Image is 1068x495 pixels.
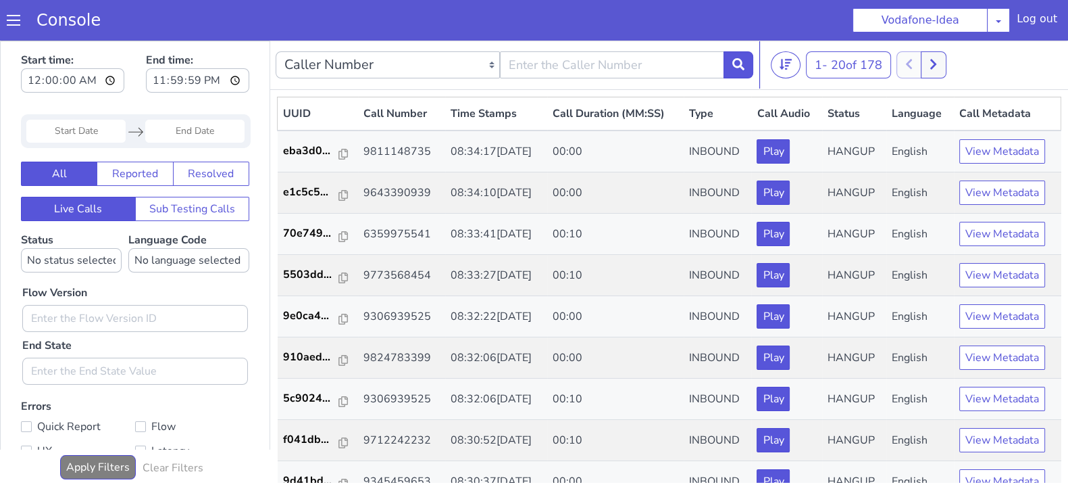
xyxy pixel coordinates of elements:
th: Call Duration (MM:SS) [547,57,684,91]
label: Start time: [21,7,124,56]
td: HANGUP [822,297,886,338]
td: 00:00 [547,421,684,462]
a: 9d41bd... [283,432,353,448]
p: f041db... [283,391,340,407]
td: 08:34:17[DATE] [445,90,547,132]
label: End State [22,297,72,313]
a: Console [20,11,117,30]
button: View Metadata [959,264,1045,288]
td: HANGUP [822,421,886,462]
td: 00:00 [547,90,684,132]
td: HANGUP [822,132,886,173]
td: INBOUND [684,132,752,173]
td: 9773568454 [358,214,445,256]
td: 08:32:06[DATE] [445,338,547,379]
td: English [886,256,954,297]
td: English [886,214,954,256]
input: Enter the Caller Number [500,11,724,38]
th: Type [684,57,752,91]
td: 08:33:27[DATE] [445,214,547,256]
td: HANGUP [822,214,886,256]
td: 9712242232 [358,379,445,421]
button: View Metadata [959,222,1045,247]
td: 9306939525 [358,338,445,379]
td: INBOUND [684,379,752,421]
input: End time: [146,28,249,52]
a: 5c9024... [283,350,353,366]
button: View Metadata [959,99,1045,123]
select: Status [21,208,122,232]
td: English [886,421,954,462]
td: English [886,338,954,379]
td: INBOUND [684,421,752,462]
th: Call Number [358,57,445,91]
a: 9e0ca4... [283,267,353,283]
a: 5503dd... [283,226,353,242]
input: Start time: [21,28,124,52]
td: HANGUP [822,338,886,379]
a: 910aed... [283,308,353,325]
td: 08:32:06[DATE] [445,297,547,338]
button: Play [757,222,790,247]
th: Call Metadata [954,57,1061,91]
button: Reported [97,121,173,145]
td: INBOUND [684,297,752,338]
h6: Clear Filters [143,421,203,434]
a: f041db... [283,391,353,407]
td: HANGUP [822,256,886,297]
td: HANGUP [822,90,886,132]
span: 20 of 178 [831,16,882,32]
td: 08:32:22[DATE] [445,256,547,297]
td: INBOUND [684,256,752,297]
label: Language Code [128,192,249,232]
td: English [886,297,954,338]
button: View Metadata [959,346,1045,371]
a: eba3d0... [283,102,353,118]
button: Play [757,387,790,412]
button: Play [757,346,790,371]
button: View Metadata [959,140,1045,164]
label: UX [21,401,135,420]
p: 910aed... [283,308,340,325]
td: 6359975541 [358,173,445,214]
td: INBOUND [684,214,752,256]
a: 70e749... [283,185,353,201]
td: HANGUP [822,173,886,214]
th: Call Audio [751,57,821,91]
th: Language [886,57,954,91]
td: English [886,132,954,173]
label: End time: [146,7,249,56]
button: Play [757,305,790,329]
td: 9811148735 [358,90,445,132]
td: 00:10 [547,338,684,379]
td: INBOUND [684,90,752,132]
button: Play [757,181,790,206]
p: 5503dd... [283,226,340,242]
td: 9643390939 [358,132,445,173]
label: Status [21,192,122,232]
td: 00:10 [547,379,684,421]
button: Play [757,99,790,123]
button: Play [757,429,790,453]
td: English [886,173,954,214]
td: 08:30:37[DATE] [445,421,547,462]
button: View Metadata [959,181,1045,206]
th: UUID [278,57,359,91]
label: Quick Report [21,377,135,396]
div: Log out [1017,11,1057,32]
select: Language Code [128,208,249,232]
button: Sub Testing Calls [135,156,250,181]
button: View Metadata [959,305,1045,329]
button: Play [757,264,790,288]
button: View Metadata [959,429,1045,453]
p: eba3d0... [283,102,340,118]
td: INBOUND [684,173,752,214]
label: Flow [135,377,249,396]
label: Flow Version [22,244,87,260]
td: 08:34:10[DATE] [445,132,547,173]
td: 9824783399 [358,297,445,338]
td: 9306939525 [358,256,445,297]
td: 08:30:52[DATE] [445,379,547,421]
label: Latency [135,401,249,420]
td: English [886,379,954,421]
